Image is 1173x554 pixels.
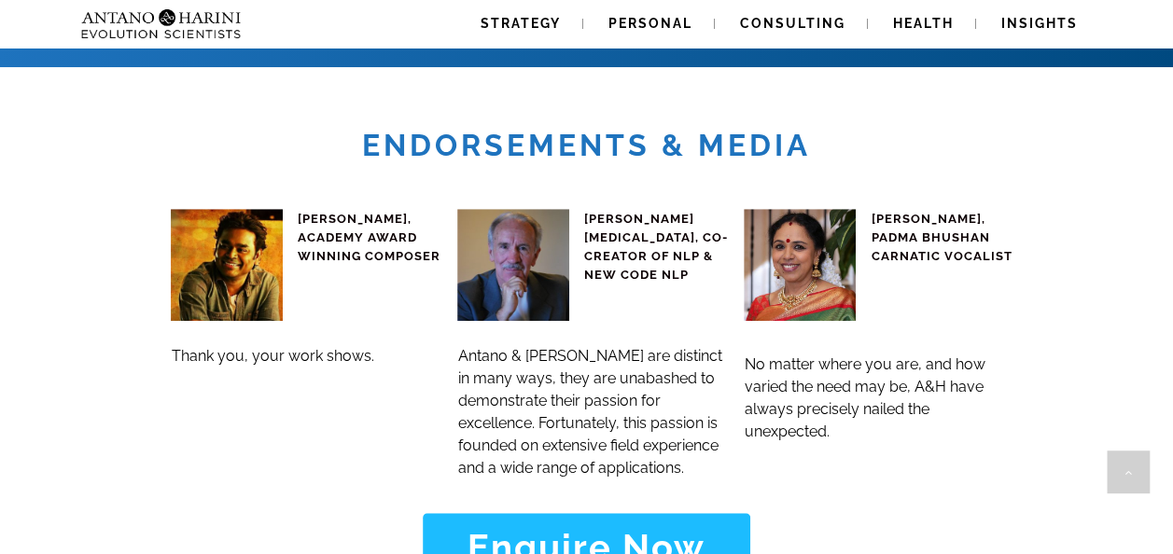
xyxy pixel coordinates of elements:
[1001,16,1078,31] span: Insights
[745,355,985,440] span: No matter where you are, and how varied the need may be, A&H have always precisely nailed the une...
[171,209,283,321] img: ar rahman
[298,212,440,263] span: [PERSON_NAME], ACADEMY AWARD WINNING COMPOSER
[608,16,692,31] span: Personal
[740,16,845,31] span: Consulting
[458,347,722,477] span: Antano & [PERSON_NAME] are distinct in many ways, they are unabashed to demonstrate their passion...
[584,212,728,282] span: [PERSON_NAME][MEDICAL_DATA], CO-CREATOR OF NLP & NEW CODE NLP
[457,209,569,321] img: John-grinder-big-square-300x300
[3,126,1170,165] h1: Endorsements & Media
[893,16,954,31] span: Health
[481,16,561,31] span: Strategy
[871,210,1015,266] h4: [PERSON_NAME], PADMA BHUSHAN CARNATIC VOCALIST
[172,347,374,365] span: Thank you, your work shows.
[744,209,856,321] img: Sudha Ragunathan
